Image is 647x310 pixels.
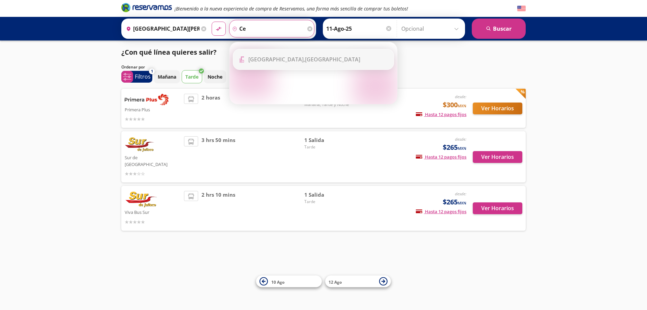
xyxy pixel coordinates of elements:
[248,56,305,63] b: [GEOGRAPHIC_DATA],
[121,64,145,70] p: Ordenar por
[304,136,351,144] span: 1 Salida
[458,146,466,151] small: MXN
[416,111,466,117] span: Hasta 12 pagos fijos
[326,20,392,37] input: Elegir Fecha
[154,70,180,83] button: Mañana
[455,136,466,142] em: desde:
[125,153,181,168] p: Sur de [GEOGRAPHIC_DATA]
[125,136,155,153] img: Sur de Jalisco
[416,154,466,160] span: Hasta 12 pagos fijos
[125,105,181,113] p: Primera Plus
[248,56,360,63] div: [GEOGRAPHIC_DATA]
[151,68,153,74] span: 1
[202,94,220,123] span: 2 horas
[329,279,342,285] span: 12 Ago
[125,94,168,105] img: Primera Plus
[121,47,217,57] p: ¿Con qué línea quieres salir?
[304,191,351,199] span: 1 Salida
[443,142,466,152] span: $265
[208,73,222,80] p: Noche
[204,70,226,83] button: Noche
[443,197,466,207] span: $265
[473,103,522,114] button: Ver Horarios
[202,191,235,226] span: 2 hrs 10 mins
[135,73,151,81] p: Filtros
[443,100,466,110] span: $300
[304,199,351,205] span: Tarde
[158,73,176,80] p: Mañana
[202,136,235,177] span: 3 hrs 50 mins
[229,20,306,37] input: Buscar Destino
[121,2,172,12] i: Brand Logo
[125,191,158,208] img: Viva Bus Sur
[455,94,466,100] em: desde:
[271,279,284,285] span: 10 Ago
[455,191,466,197] em: desde:
[325,276,391,287] button: 12 Ago
[458,200,466,205] small: MXN
[185,73,198,80] p: Tarde
[121,71,152,83] button: 1Filtros
[256,276,322,287] button: 10 Ago
[304,144,351,150] span: Tarde
[401,20,462,37] input: Opcional
[182,70,202,83] button: Tarde
[517,4,526,13] button: English
[125,208,181,216] p: Viva Bus Sur
[473,202,522,214] button: Ver Horarios
[458,103,466,108] small: MXN
[175,5,408,12] em: ¡Bienvenido a la nueva experiencia de compra de Reservamos, una forma más sencilla de comprar tus...
[416,208,466,215] span: Hasta 12 pagos fijos
[123,20,199,37] input: Buscar Origen
[121,2,172,15] a: Brand Logo
[473,151,522,163] button: Ver Horarios
[472,19,526,39] button: Buscar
